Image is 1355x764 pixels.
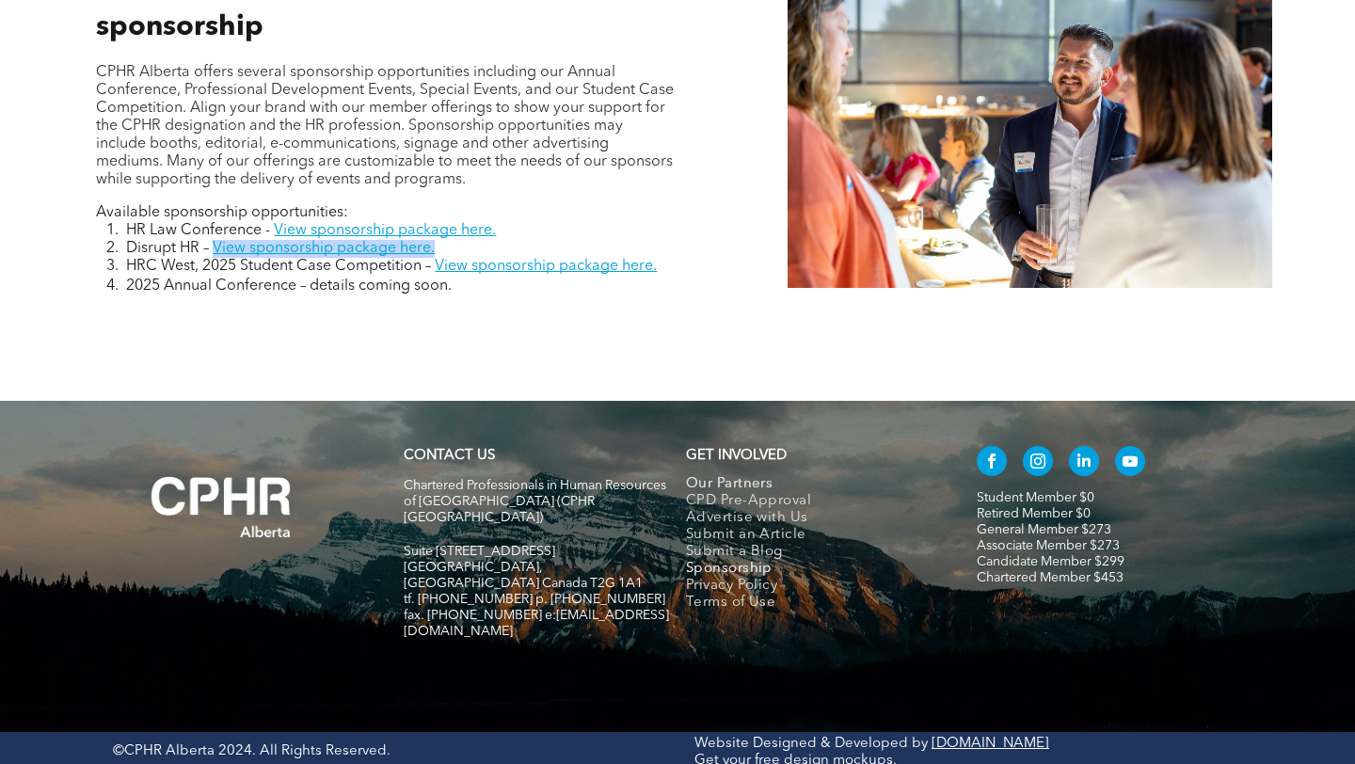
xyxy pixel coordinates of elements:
[686,449,787,463] span: GET INVOLVED
[435,259,657,274] a: View sponsorship package here.
[686,595,937,612] a: Terms of Use
[274,223,496,238] a: View sponsorship package here.
[126,241,209,256] span: Disrupt HR –
[96,65,674,187] span: CPHR Alberta offers several sponsorship opportunities including our Annual Conference, Profession...
[686,544,937,561] a: Submit a Blog
[404,479,666,524] span: Chartered Professionals in Human Resources of [GEOGRAPHIC_DATA] (CPHR [GEOGRAPHIC_DATA])
[404,545,555,558] span: Suite [STREET_ADDRESS]
[977,571,1124,584] a: Chartered Member $453
[686,476,937,493] a: Our Partners
[1023,446,1053,481] a: instagram
[686,510,937,527] a: Advertise with Us
[96,205,348,220] span: Available sponsorship opportunities:
[404,609,669,638] span: fax. [PHONE_NUMBER] e:[EMAIL_ADDRESS][DOMAIN_NAME]
[977,539,1120,552] a: Associate Member $273
[404,561,643,590] span: [GEOGRAPHIC_DATA], [GEOGRAPHIC_DATA] Canada T2G 1A1
[977,555,1124,568] a: Candidate Member $299
[977,491,1094,504] a: Student Member $0
[404,593,665,606] span: tf. [PHONE_NUMBER] p. [PHONE_NUMBER]
[404,449,495,463] a: CONTACT US
[686,527,937,544] a: Submit an Article
[932,737,1049,751] a: [DOMAIN_NAME]
[1115,446,1145,481] a: youtube
[113,438,329,576] img: A white background with a few lines on it
[126,279,452,294] span: 2025 Annual Conference – details coming soon.
[113,744,391,758] span: ©CPHR Alberta 2024. All Rights Reserved.
[977,523,1111,536] a: General Member $273
[686,476,773,493] span: Our Partners
[977,507,1091,520] a: Retired Member $0
[126,223,270,238] span: HR Law Conference -
[977,446,1007,481] a: facebook
[686,578,937,595] a: Privacy Policy
[213,241,435,256] a: View sponsorship package here.
[1069,446,1099,481] a: linkedin
[686,493,937,510] a: CPD Pre-Approval
[694,737,928,751] a: Website Designed & Developed by
[686,561,937,578] a: Sponsorship
[126,259,431,274] span: HRC West, 2025 Student Case Competition –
